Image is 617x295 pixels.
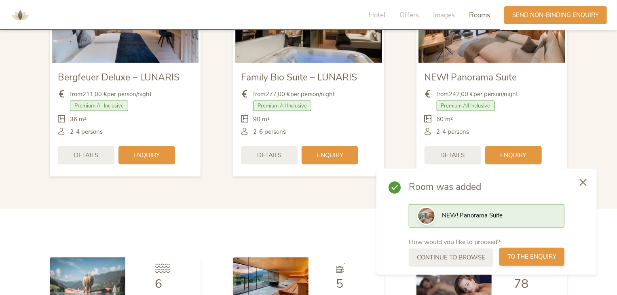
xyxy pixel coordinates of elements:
[8,12,32,18] a: AMONTI & LUNARIS Wellnessresort
[437,101,495,111] span: Premium All Inclusive
[253,115,270,124] span: 90 m²
[433,11,455,20] span: Images
[70,101,128,111] span: Premium All Inclusive
[512,11,599,19] span: Send non-binding enquiry
[70,90,152,99] span: from per person/night
[441,151,465,160] span: Details
[253,128,286,136] span: 2-6 persons
[507,253,556,261] span: to the enquiry
[417,253,485,262] span: continue to browse
[437,115,453,124] span: 60 m²
[399,11,419,20] span: Offers
[449,90,474,98] b: 242,00 €
[336,276,343,292] span: 5
[134,151,160,160] span: Enquiry
[409,181,564,194] span: Room was added
[437,128,469,136] span: 2-4 persons
[257,151,281,160] span: Details
[74,151,98,160] span: Details
[70,128,103,136] span: 2-4 persons
[500,151,526,160] span: Enquiry
[266,90,290,98] b: 277,00 €
[8,3,32,27] img: AMONTI & LUNARIS Wellnessresort
[253,90,335,99] span: from per person/night
[409,238,500,247] span: How would you like to proceed?
[317,151,343,160] span: Enquiry
[253,101,311,111] span: Premium All Inclusive
[418,208,435,224] img: Preview
[514,276,529,292] span: 78
[241,71,357,84] span: Family Bio Suite – LUNARIS
[425,71,517,84] span: NEW! Panorama Suite
[369,11,385,20] span: Hotel
[442,211,503,219] span: NEW! Panorama Suite
[82,90,107,98] b: 211,00 €
[70,115,87,124] span: 36 m²
[155,276,162,292] span: 6
[437,90,518,99] span: from per person/night
[469,11,490,20] span: Rooms
[58,71,180,84] span: Bergfeuer Deluxe – LUNARIS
